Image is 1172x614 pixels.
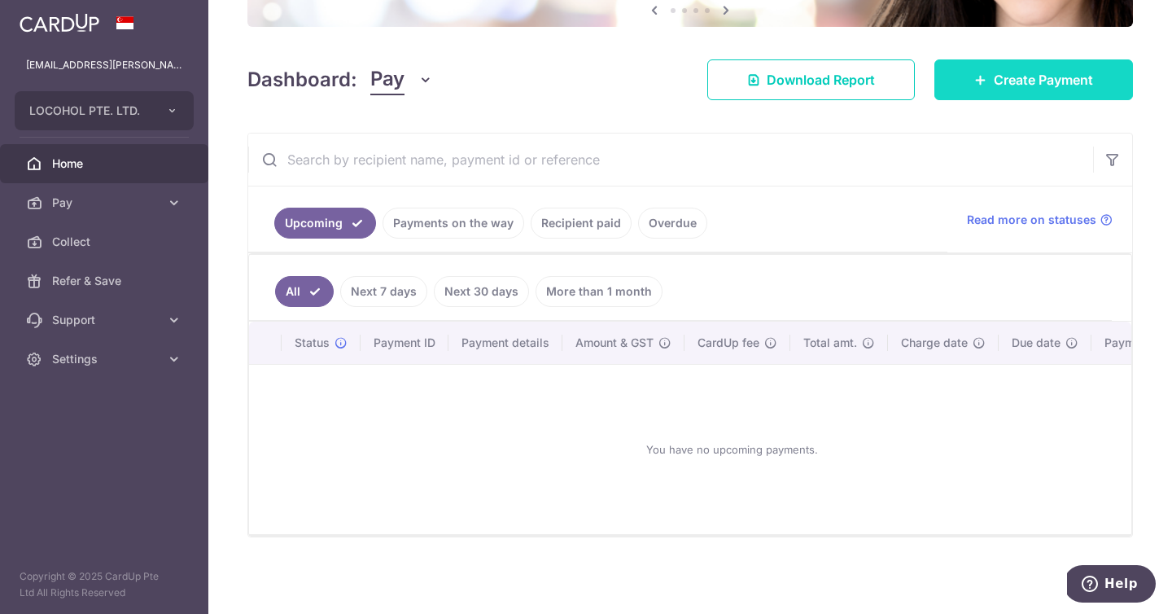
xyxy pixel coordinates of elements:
[52,156,160,172] span: Home
[767,70,875,90] span: Download Report
[275,276,334,307] a: All
[26,57,182,73] p: [EMAIL_ADDRESS][PERSON_NAME][DOMAIN_NAME]
[29,103,150,119] span: LOCOHOL PTE. LTD.
[361,322,448,364] th: Payment ID
[536,276,663,307] a: More than 1 month
[698,335,759,351] span: CardUp fee
[803,335,857,351] span: Total amt.
[52,351,160,367] span: Settings
[295,335,330,351] span: Status
[434,276,529,307] a: Next 30 days
[707,59,915,100] a: Download Report
[20,13,99,33] img: CardUp
[52,273,160,289] span: Refer & Save
[370,64,405,95] span: Pay
[248,134,1093,186] input: Search by recipient name, payment id or reference
[1012,335,1060,351] span: Due date
[52,312,160,328] span: Support
[340,276,427,307] a: Next 7 days
[448,322,562,364] th: Payment details
[370,64,433,95] button: Pay
[383,208,524,239] a: Payments on the way
[1067,565,1156,606] iframe: Opens a widget where you can find more information
[967,212,1113,228] a: Read more on statuses
[967,212,1096,228] span: Read more on statuses
[52,234,160,250] span: Collect
[901,335,968,351] span: Charge date
[638,208,707,239] a: Overdue
[15,91,194,130] button: LOCOHOL PTE. LTD.
[52,195,160,211] span: Pay
[247,65,357,94] h4: Dashboard:
[934,59,1133,100] a: Create Payment
[575,335,654,351] span: Amount & GST
[994,70,1093,90] span: Create Payment
[274,208,376,239] a: Upcoming
[531,208,632,239] a: Recipient paid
